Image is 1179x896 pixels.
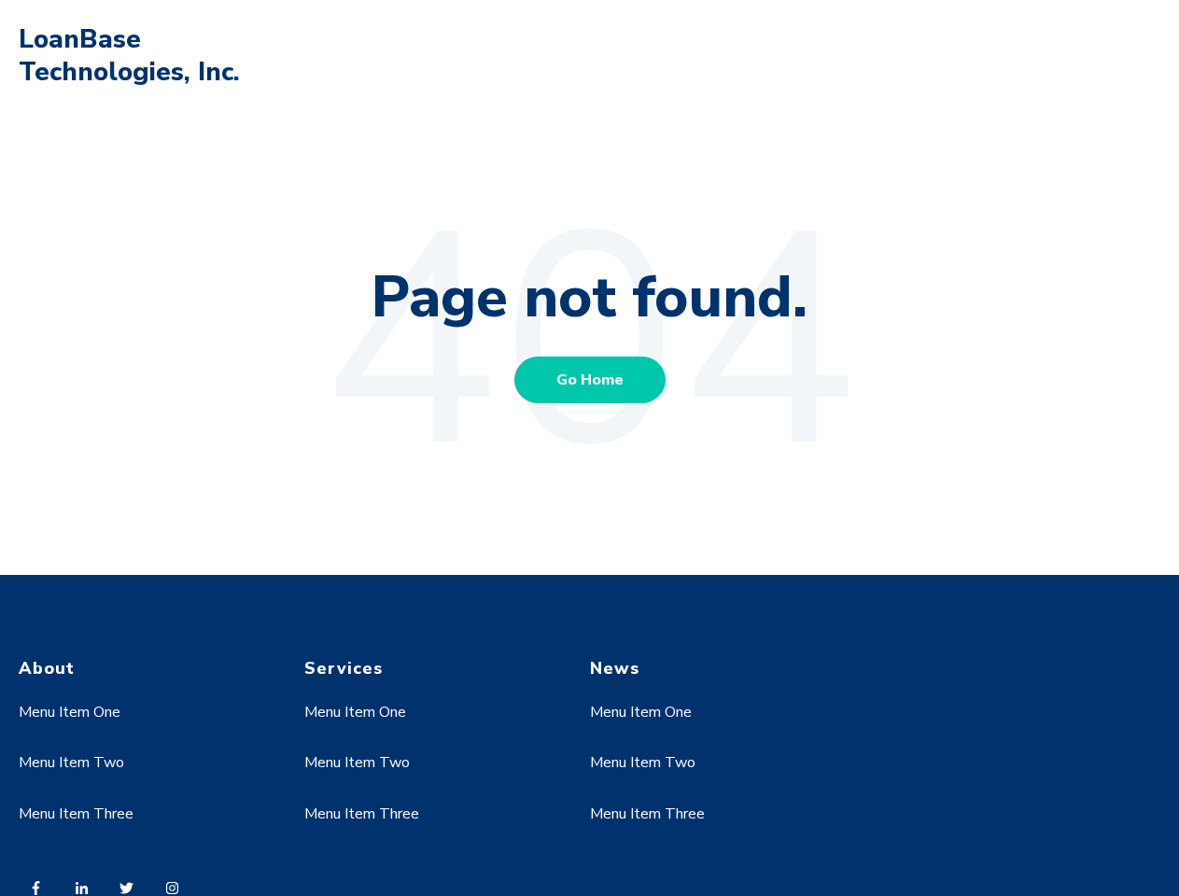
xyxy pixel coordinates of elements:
[590,702,692,722] a: Menu Item One
[304,752,410,773] a: Menu Item Two
[19,804,133,824] a: Menu Item Three
[19,679,270,869] div: Navigation Menu
[304,679,555,869] div: Navigation Menu
[304,804,419,824] a: Menu Item Three
[304,658,555,679] h4: Services
[19,261,1160,334] h1: Page not found.
[590,658,841,679] h4: News
[590,752,695,773] a: Menu Item Two
[19,658,270,679] h4: About
[19,23,252,89] h2: LoanBase Technologies, Inc.
[19,752,124,773] a: Menu Item Two
[514,357,666,403] a: Go Home
[590,804,705,824] a: Menu Item Three
[19,702,120,722] a: Menu Item One
[304,702,406,722] a: Menu Item One
[590,679,841,869] div: Navigation Menu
